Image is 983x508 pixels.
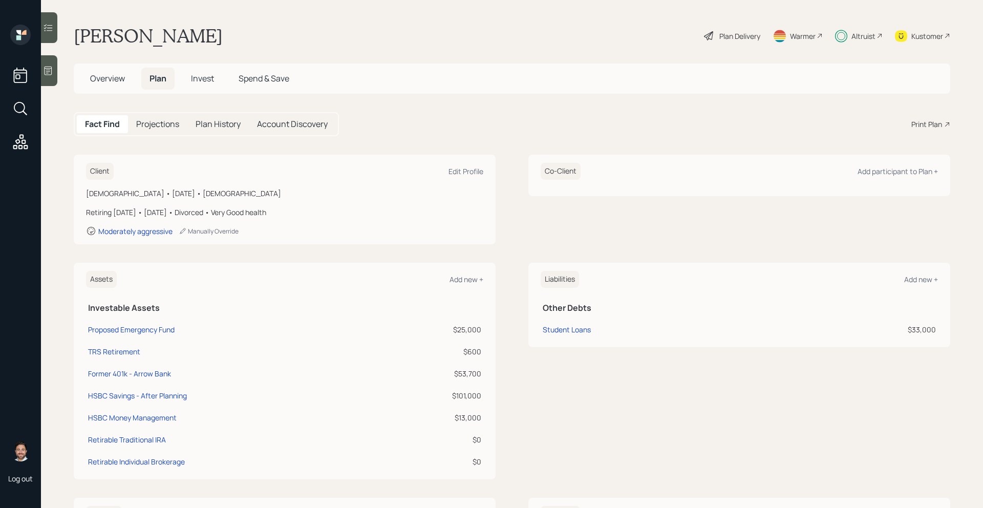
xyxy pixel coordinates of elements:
[88,434,166,445] div: Retirable Traditional IRA
[388,434,481,445] div: $0
[88,303,481,313] h5: Investable Assets
[858,166,938,176] div: Add participant to Plan +
[851,31,875,41] div: Altruist
[149,73,166,84] span: Plan
[88,346,140,357] div: TRS Retirement
[8,474,33,483] div: Log out
[788,324,936,335] div: $33,000
[719,31,760,41] div: Plan Delivery
[86,163,114,180] h6: Client
[388,390,481,401] div: $101,000
[86,188,483,199] div: [DEMOGRAPHIC_DATA] • [DATE] • [DEMOGRAPHIC_DATA]
[88,412,177,423] div: HSBC Money Management
[85,119,120,129] h5: Fact Find
[88,324,175,335] div: Proposed Emergency Fund
[88,390,187,401] div: HSBC Savings - After Planning
[86,271,117,288] h6: Assets
[88,456,185,467] div: Retirable Individual Brokerage
[790,31,816,41] div: Warmer
[239,73,289,84] span: Spend & Save
[90,73,125,84] span: Overview
[136,119,179,129] h5: Projections
[388,324,481,335] div: $25,000
[911,31,943,41] div: Kustomer
[388,346,481,357] div: $600
[448,166,483,176] div: Edit Profile
[86,207,483,218] div: Retiring [DATE] • [DATE] • Divorced • Very Good health
[388,412,481,423] div: $13,000
[74,25,223,47] h1: [PERSON_NAME]
[911,119,942,130] div: Print Plan
[88,368,171,379] div: Former 401k - Arrow Bank
[543,303,936,313] h5: Other Debts
[179,227,239,236] div: Manually Override
[541,163,581,180] h6: Co-Client
[257,119,328,129] h5: Account Discovery
[541,271,579,288] h6: Liabilities
[450,274,483,284] div: Add new +
[98,226,173,236] div: Moderately aggressive
[388,456,481,467] div: $0
[904,274,938,284] div: Add new +
[10,441,31,461] img: michael-russo-headshot.png
[388,368,481,379] div: $53,700
[191,73,214,84] span: Invest
[543,324,591,335] div: Student Loans
[196,119,241,129] h5: Plan History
